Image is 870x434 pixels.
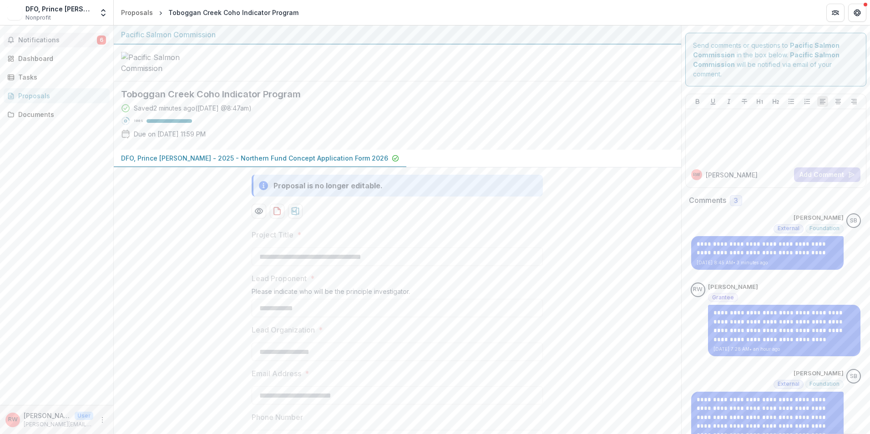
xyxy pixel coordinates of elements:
[18,91,102,101] div: Proposals
[134,129,206,139] p: Due on [DATE] 11:59 PM
[252,204,266,218] button: Preview 2b64f9c6-91fe-484c-8c04-8b34f5d4b759-0.pdf
[833,96,844,107] button: Align Center
[802,96,813,107] button: Ordered List
[7,5,22,20] img: DFO, Prince Rupert
[817,96,828,107] button: Align Left
[4,107,110,122] a: Documents
[97,414,108,425] button: More
[117,6,157,19] a: Proposals
[117,6,302,19] nav: breadcrumb
[826,4,845,22] button: Partners
[685,33,867,86] div: Send comments or questions to in the box below. will be notified via email of your comment.
[121,89,659,100] h2: Toboggan Creek Coho Indicator Program
[24,411,71,420] p: [PERSON_NAME]
[18,110,102,119] div: Documents
[4,33,110,47] button: Notifications6
[121,29,674,40] div: Pacific Salmon Commission
[25,14,51,22] span: Nonprofit
[252,288,543,299] div: Please indicate who will be the principle investigator.
[713,346,855,353] p: [DATE] 7:28 AM • an hour ago
[712,294,734,301] span: Grantee
[252,273,307,284] p: Lead Proponent
[693,287,703,293] div: Ryan Whitmore
[848,4,866,22] button: Get Help
[697,259,838,266] p: [DATE] 8:45 AM • 3 minutes ago
[809,381,840,387] span: Foundation
[8,417,18,423] div: Ryan Whitmore
[4,70,110,85] a: Tasks
[24,420,93,429] p: [PERSON_NAME][EMAIL_ADDRESS][PERSON_NAME][DOMAIN_NAME]
[134,103,252,113] div: Saved 2 minutes ago ( [DATE] @ 8:47am )
[770,96,781,107] button: Heading 2
[794,213,844,222] p: [PERSON_NAME]
[786,96,797,107] button: Bullet List
[794,369,844,378] p: [PERSON_NAME]
[134,118,143,124] p: 100 %
[849,96,860,107] button: Align Right
[18,54,102,63] div: Dashboard
[252,229,293,240] p: Project Title
[97,4,110,22] button: Open entity switcher
[121,52,212,74] img: Pacific Salmon Commission
[75,412,93,420] p: User
[794,167,860,182] button: Add Comment
[121,8,153,17] div: Proposals
[288,204,303,218] button: download-proposal
[252,368,301,379] p: Email Address
[809,225,840,232] span: Foundation
[734,197,738,205] span: 3
[121,153,388,163] p: DFO, Prince [PERSON_NAME] - 2025 - Northern Fund Concept Application Form 2026
[273,180,383,191] div: Proposal is no longer editable.
[708,96,718,107] button: Underline
[18,36,97,44] span: Notifications
[706,170,758,180] p: [PERSON_NAME]
[850,373,857,379] div: Sascha Bendt
[693,172,700,177] div: Ryan Whitmore
[252,412,303,423] p: Phone Number
[778,225,799,232] span: External
[692,96,703,107] button: Bold
[252,324,315,335] p: Lead Organization
[25,4,93,14] div: DFO, Prince [PERSON_NAME]
[97,35,106,45] span: 6
[708,283,758,292] p: [PERSON_NAME]
[739,96,750,107] button: Strike
[850,218,857,224] div: Sascha Bendt
[778,381,799,387] span: External
[4,51,110,66] a: Dashboard
[168,8,298,17] div: Toboggan Creek Coho Indicator Program
[18,72,102,82] div: Tasks
[754,96,765,107] button: Heading 1
[689,196,726,205] h2: Comments
[270,204,284,218] button: download-proposal
[4,88,110,103] a: Proposals
[723,96,734,107] button: Italicize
